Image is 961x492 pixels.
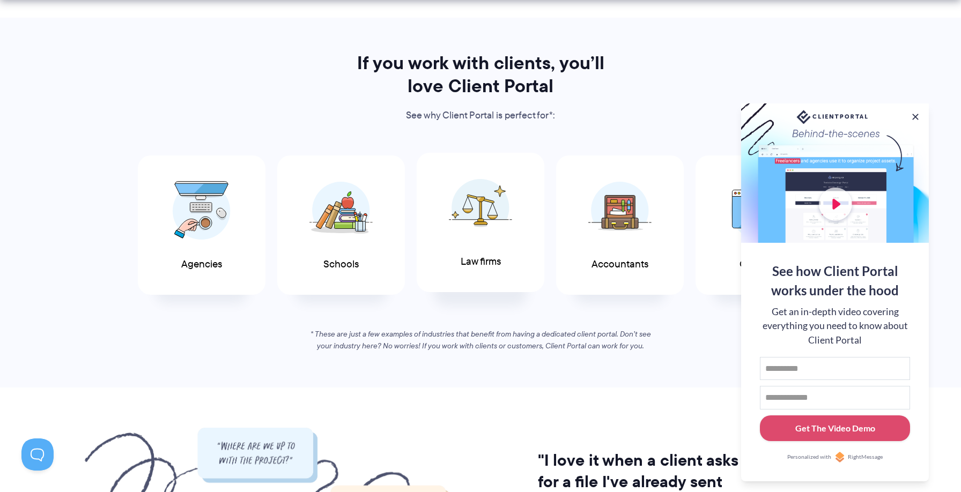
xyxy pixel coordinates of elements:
[760,415,910,442] button: Get The Video Demo
[311,329,651,351] em: * These are just a few examples of industries that benefit from having a dedicated client portal....
[760,305,910,347] div: Get an in-depth video covering everything you need to know about Client Portal
[740,259,779,270] span: Coaches
[760,262,910,300] div: See how Client Portal works under the hood
[417,153,544,293] a: Law firms
[342,51,619,98] h2: If you work with clients, you’ll love Client Portal
[592,259,648,270] span: Accountants
[277,155,405,295] a: Schools
[323,259,359,270] span: Schools
[848,453,883,461] span: RightMessage
[21,438,54,471] iframe: Toggle Customer Support
[795,422,875,435] div: Get The Video Demo
[138,155,265,295] a: Agencies
[696,155,823,295] a: Coaches
[787,453,831,461] span: Personalized with
[461,256,501,267] span: Law firms
[760,452,910,463] a: Personalized withRightMessage
[181,259,222,270] span: Agencies
[556,155,684,295] a: Accountants
[342,108,619,124] p: See why Client Portal is perfect for*:
[834,452,845,463] img: Personalized with RightMessage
